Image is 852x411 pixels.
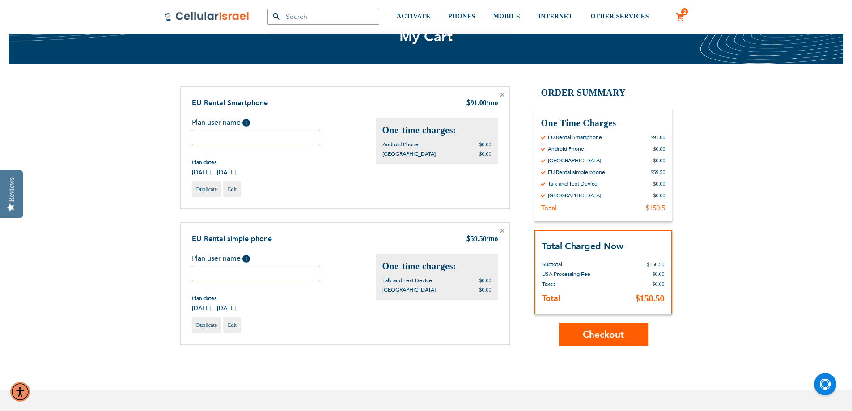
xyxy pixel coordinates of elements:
[590,13,649,20] span: OTHER SERVICES
[487,99,498,106] span: /mo
[542,293,560,304] strong: Total
[653,157,665,164] div: $0.00
[653,281,665,287] span: $0.00
[493,13,521,20] span: MOBILE
[466,234,471,245] span: $
[541,117,665,129] h3: One Time Charges
[653,271,665,277] span: $0.00
[541,203,557,212] div: Total
[542,240,623,252] strong: Total Charged Now
[192,254,241,263] span: Plan user name
[192,181,222,197] a: Duplicate
[479,141,492,148] span: $0.00
[192,317,222,333] a: Duplicate
[399,27,453,46] span: My Cart
[538,13,572,20] span: INTERNET
[267,9,379,25] input: Search
[653,145,665,153] div: $0.00
[548,169,605,176] div: EU Rental simple phone
[479,151,492,157] span: $0.00
[676,12,686,23] a: 2
[479,277,492,284] span: $0.00
[487,235,498,242] span: /mo
[223,181,241,197] a: Edit
[196,322,217,328] span: Duplicate
[683,8,686,16] span: 2
[646,203,665,212] div: $150.5
[382,124,492,136] h2: One-time charges:
[196,186,217,192] span: Duplicate
[382,260,492,272] h2: One-time charges:
[653,192,665,199] div: $0.00
[466,98,498,109] div: 91.00
[448,13,475,20] span: PHONES
[636,293,665,303] span: $150.50
[228,322,237,328] span: Edit
[653,180,665,187] div: $0.00
[192,159,237,166] span: Plan dates
[192,304,237,313] span: [DATE] - [DATE]
[548,180,598,187] div: Talk and Text Device
[382,277,432,284] span: Talk and Text Device
[397,13,430,20] span: ACTIVATE
[192,295,237,302] span: Plan dates
[192,98,268,108] a: EU Rental Smartphone
[542,271,590,278] span: USA Processing Fee
[242,255,250,263] span: Help
[228,186,237,192] span: Edit
[548,157,601,164] div: [GEOGRAPHIC_DATA]
[466,234,498,245] div: 59.50
[192,118,241,127] span: Plan user name
[548,145,584,153] div: Android Phone
[548,192,601,199] div: [GEOGRAPHIC_DATA]
[479,287,492,293] span: $0.00
[192,234,272,244] a: EU Rental simple phone
[583,328,624,341] span: Checkout
[192,168,237,177] span: [DATE] - [DATE]
[466,98,471,109] span: $
[542,279,619,289] th: Taxes
[651,134,665,141] div: $91.00
[8,177,16,202] div: Reviews
[223,317,241,333] a: Edit
[651,169,665,176] div: $59.50
[165,11,250,22] img: Cellular Israel Logo
[382,150,436,157] span: [GEOGRAPHIC_DATA]
[242,119,250,127] span: Help
[382,141,419,148] span: Android Phone
[534,86,672,99] h2: Order Summary
[647,261,665,267] span: $150.50
[542,253,619,269] th: Subtotal
[10,382,30,402] div: Accessibility Menu
[559,323,648,346] button: Checkout
[382,286,436,293] span: [GEOGRAPHIC_DATA]
[548,134,602,141] div: EU Rental Smartphone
